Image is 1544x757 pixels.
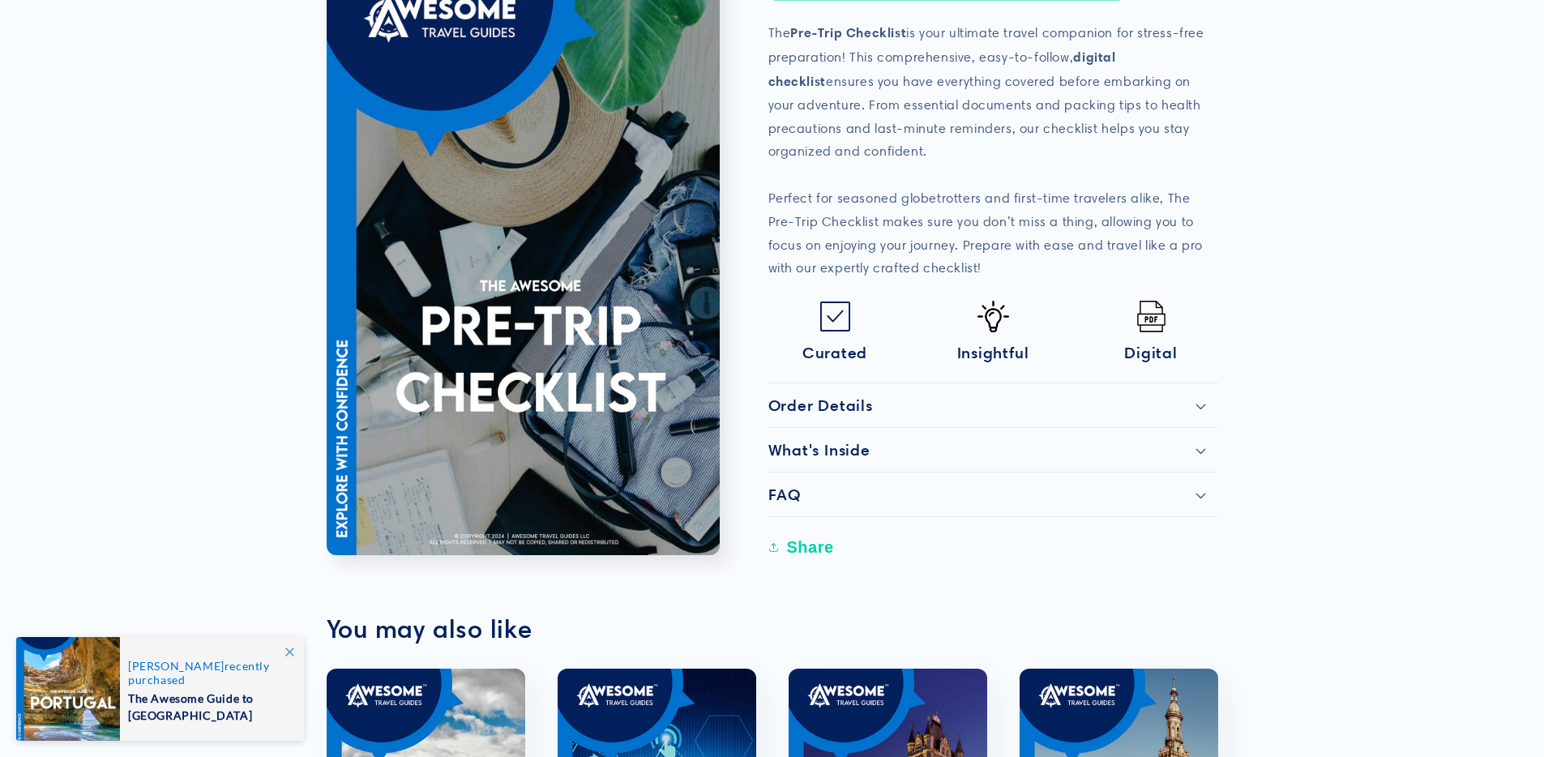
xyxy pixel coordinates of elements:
[768,396,873,415] h2: Order Details
[768,485,801,504] h2: FAQ
[977,301,1009,332] img: Idea-icon.png
[327,614,1218,644] h2: You may also like
[128,659,225,673] span: [PERSON_NAME]
[128,686,287,724] span: The Awesome Guide to [GEOGRAPHIC_DATA]
[768,473,1218,516] summary: FAQ
[768,529,839,565] button: Share
[1136,301,1167,332] img: Pdf.png
[790,24,906,41] strong: Pre-Trip Checklist
[802,343,867,362] span: Curated
[768,21,1218,280] p: The is your ultimate travel companion for stress-free preparation! This comprehensive, easy-to-fo...
[768,440,870,460] h2: What's Inside
[957,343,1029,362] span: Insightful
[768,49,1116,89] strong: digital checklist
[128,659,287,686] span: recently purchased
[768,383,1218,427] summary: Order Details
[1124,343,1177,362] span: Digital
[768,428,1218,472] summary: What's Inside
